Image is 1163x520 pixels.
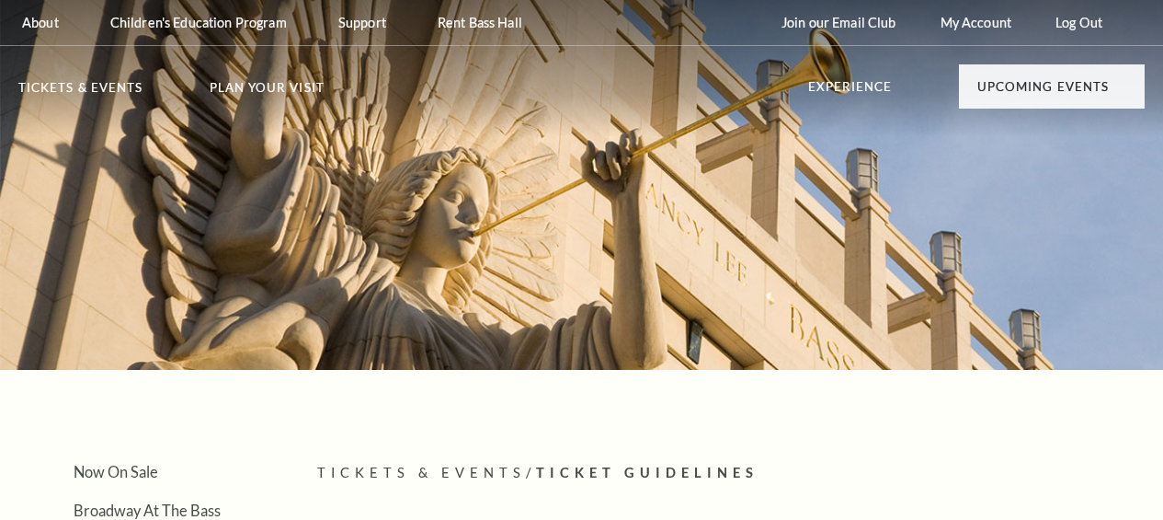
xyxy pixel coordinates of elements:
p: Tickets & Events [18,82,143,104]
span: Ticket Guidelines [536,465,758,480]
a: Now On Sale [74,463,158,480]
p: Upcoming Events [977,81,1109,103]
p: Plan Your Visit [210,82,325,104]
span: Tickets & Events [317,465,526,480]
p: / [317,462,1145,485]
p: Experience [808,81,893,103]
p: Rent Bass Hall [438,15,522,30]
p: Children's Education Program [110,15,287,30]
p: About [22,15,59,30]
p: Support [338,15,386,30]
